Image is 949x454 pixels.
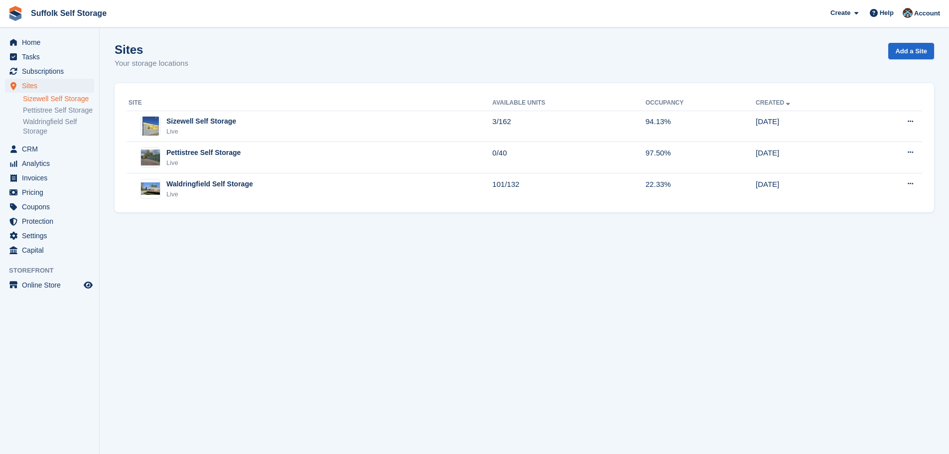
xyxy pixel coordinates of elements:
[22,35,82,49] span: Home
[115,43,188,56] h1: Sites
[830,8,850,18] span: Create
[646,95,756,111] th: Occupancy
[22,142,82,156] span: CRM
[492,111,645,142] td: 3/162
[22,278,82,292] span: Online Store
[914,8,940,18] span: Account
[492,173,645,204] td: 101/132
[22,156,82,170] span: Analytics
[127,95,492,111] th: Site
[5,185,94,199] a: menu
[23,106,94,115] a: Pettistree Self Storage
[756,111,861,142] td: [DATE]
[646,111,756,142] td: 94.13%
[5,278,94,292] a: menu
[22,171,82,185] span: Invoices
[5,50,94,64] a: menu
[166,189,253,199] div: Live
[166,116,236,127] div: Sizewell Self Storage
[880,8,894,18] span: Help
[22,79,82,93] span: Sites
[22,243,82,257] span: Capital
[756,99,792,106] a: Created
[22,64,82,78] span: Subscriptions
[492,95,645,111] th: Available Units
[22,50,82,64] span: Tasks
[166,148,241,158] div: Pettistree Self Storage
[82,279,94,291] a: Preview store
[646,142,756,173] td: 97.50%
[115,58,188,69] p: Your storage locations
[166,179,253,189] div: Waldringfield Self Storage
[22,214,82,228] span: Protection
[5,79,94,93] a: menu
[142,116,159,136] img: Image of Sizewell Self Storage site
[5,64,94,78] a: menu
[22,185,82,199] span: Pricing
[22,229,82,243] span: Settings
[492,142,645,173] td: 0/40
[888,43,934,59] a: Add a Site
[9,266,99,276] span: Storefront
[22,200,82,214] span: Coupons
[166,158,241,168] div: Live
[903,8,913,18] img: Lisa Furneaux
[5,171,94,185] a: menu
[756,173,861,204] td: [DATE]
[27,5,111,21] a: Suffolk Self Storage
[141,150,160,165] img: Image of Pettistree Self Storage site
[646,173,756,204] td: 22.33%
[5,35,94,49] a: menu
[8,6,23,21] img: stora-icon-8386f47178a22dfd0bd8f6a31ec36ba5ce8667c1dd55bd0f319d3a0aa187defe.svg
[23,94,94,104] a: Sizewell Self Storage
[5,229,94,243] a: menu
[23,117,94,136] a: Waldringfield Self Storage
[5,200,94,214] a: menu
[5,142,94,156] a: menu
[5,214,94,228] a: menu
[756,142,861,173] td: [DATE]
[166,127,236,137] div: Live
[5,156,94,170] a: menu
[141,182,160,195] img: Image of Waldringfield Self Storage site
[5,243,94,257] a: menu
